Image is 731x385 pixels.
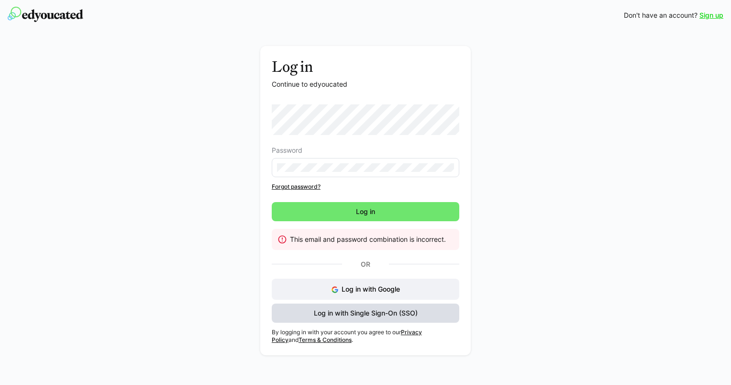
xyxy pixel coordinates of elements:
span: Log in [354,207,377,216]
a: Sign up [699,11,723,20]
span: Log in with Single Sign-On (SSO) [312,308,419,318]
p: Or [342,258,389,271]
h3: Log in [272,57,459,76]
button: Log in with Google [272,279,459,300]
a: Forgot password? [272,183,459,191]
button: Log in with Single Sign-On (SSO) [272,304,459,323]
p: Continue to edyoucated [272,79,459,89]
span: Log in with Google [342,285,400,293]
span: Password [272,147,302,154]
a: Terms & Conditions [299,336,352,343]
a: Privacy Policy [272,328,422,343]
button: Log in [272,202,459,221]
span: Don't have an account? [624,11,698,20]
div: This email and password combination is incorrect. [290,235,452,244]
img: edyoucated [8,7,83,22]
p: By logging in with your account you agree to our and . [272,328,459,344]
